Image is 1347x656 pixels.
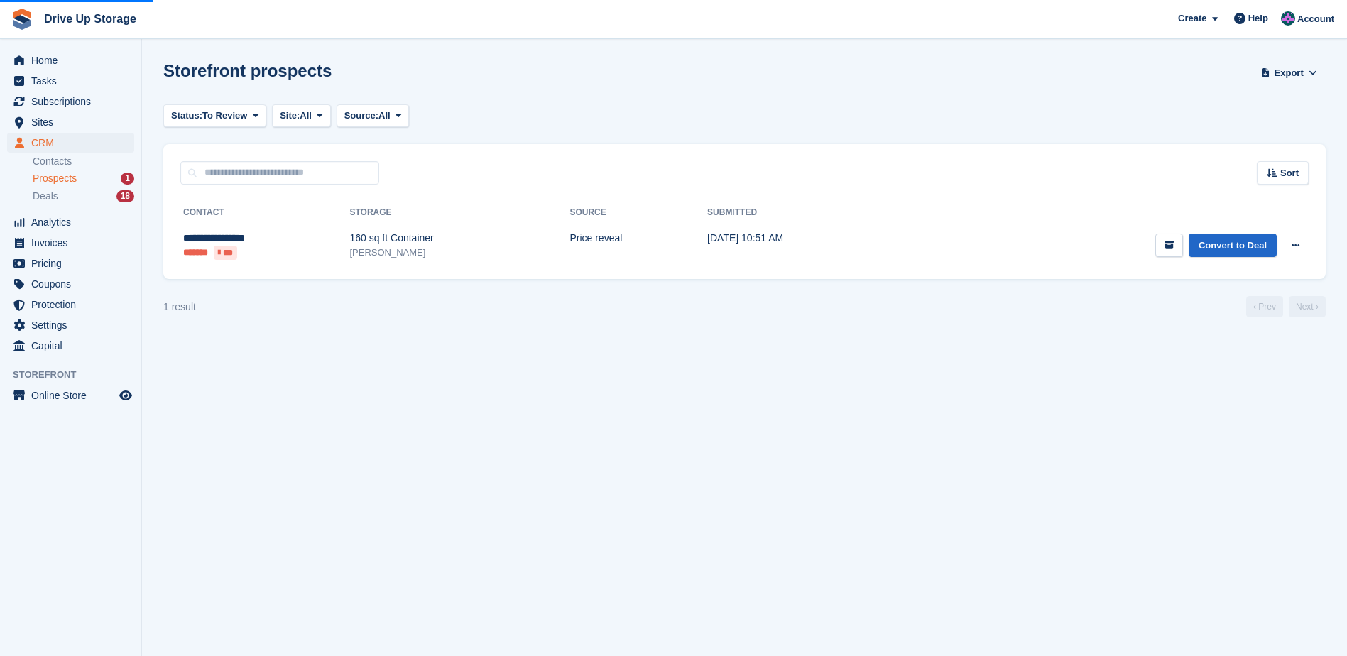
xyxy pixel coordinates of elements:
[1258,61,1320,84] button: Export
[7,386,134,405] a: menu
[7,315,134,335] a: menu
[31,295,116,315] span: Protection
[31,233,116,253] span: Invoices
[7,212,134,232] a: menu
[31,336,116,356] span: Capital
[33,172,77,185] span: Prospects
[569,202,707,224] th: Source
[180,202,349,224] th: Contact
[31,253,116,273] span: Pricing
[202,109,247,123] span: To Review
[1248,11,1268,26] span: Help
[33,190,58,203] span: Deals
[1289,296,1326,317] a: Next
[31,133,116,153] span: CRM
[7,112,134,132] a: menu
[33,171,134,186] a: Prospects 1
[31,71,116,91] span: Tasks
[31,212,116,232] span: Analytics
[121,173,134,185] div: 1
[378,109,391,123] span: All
[163,104,266,128] button: Status: To Review
[7,133,134,153] a: menu
[171,109,202,123] span: Status:
[7,336,134,356] a: menu
[33,189,134,204] a: Deals 18
[1246,296,1283,317] a: Previous
[337,104,410,128] button: Source: All
[349,231,569,246] div: 160 sq ft Container
[280,109,300,123] span: Site:
[1178,11,1206,26] span: Create
[349,202,569,224] th: Storage
[31,112,116,132] span: Sites
[272,104,331,128] button: Site: All
[163,61,332,80] h1: Storefront prospects
[1297,12,1334,26] span: Account
[31,274,116,294] span: Coupons
[117,387,134,404] a: Preview store
[7,274,134,294] a: menu
[7,253,134,273] a: menu
[7,233,134,253] a: menu
[13,368,141,382] span: Storefront
[7,92,134,111] a: menu
[116,190,134,202] div: 18
[31,50,116,70] span: Home
[7,50,134,70] a: menu
[38,7,142,31] a: Drive Up Storage
[31,92,116,111] span: Subscriptions
[707,202,907,224] th: Submitted
[349,246,569,260] div: [PERSON_NAME]
[31,315,116,335] span: Settings
[1189,234,1277,257] a: Convert to Deal
[300,109,312,123] span: All
[707,224,907,268] td: [DATE] 10:51 AM
[1243,296,1329,317] nav: Page
[1281,11,1295,26] img: Andy
[163,300,196,315] div: 1 result
[7,71,134,91] a: menu
[344,109,378,123] span: Source:
[33,155,134,168] a: Contacts
[1280,166,1299,180] span: Sort
[11,9,33,30] img: stora-icon-8386f47178a22dfd0bd8f6a31ec36ba5ce8667c1dd55bd0f319d3a0aa187defe.svg
[1275,66,1304,80] span: Export
[7,295,134,315] a: menu
[569,224,707,268] td: Price reveal
[31,386,116,405] span: Online Store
